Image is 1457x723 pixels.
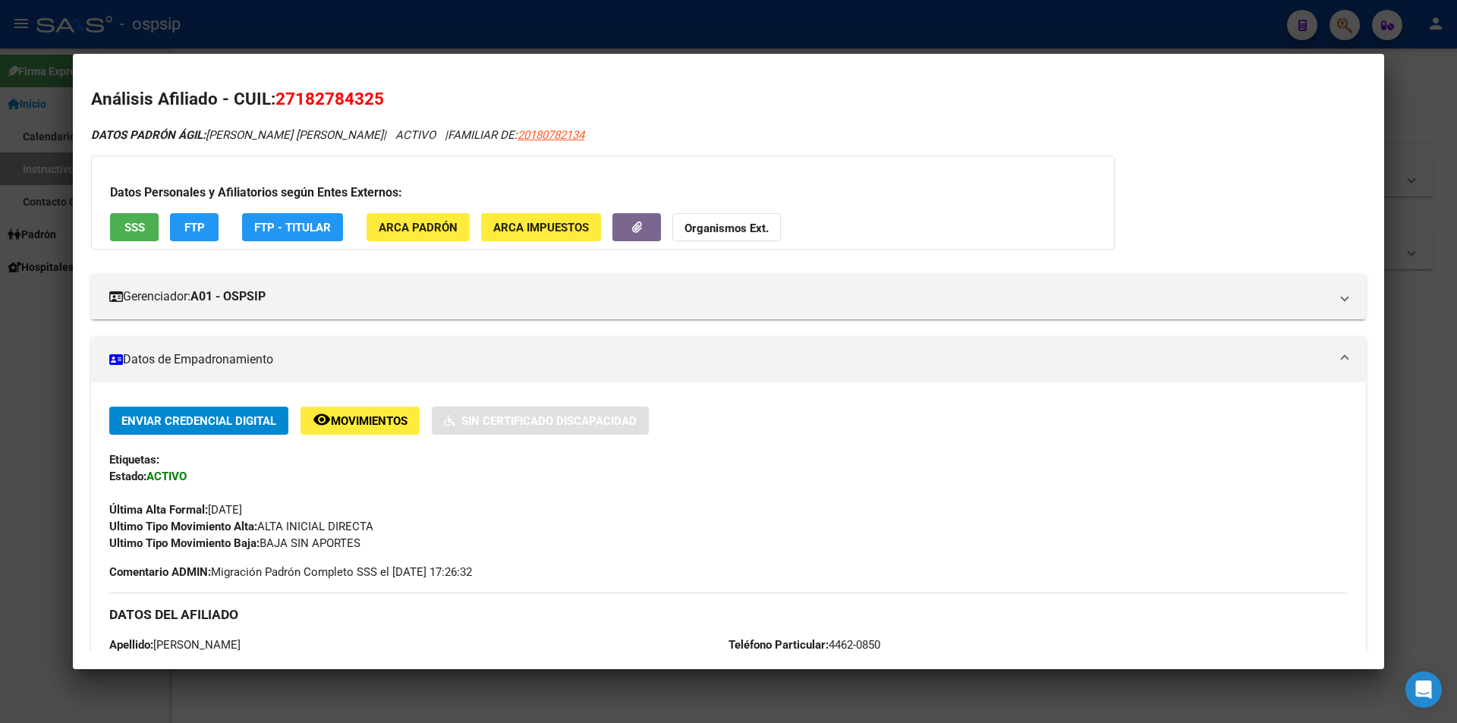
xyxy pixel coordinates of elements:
button: Sin Certificado Discapacidad [432,407,649,435]
span: [PERSON_NAME] [109,638,241,652]
strong: Apellido: [109,638,153,652]
strong: Última Alta Formal: [109,503,208,517]
h3: Datos Personales y Afiliatorios según Entes Externos: [110,184,1096,202]
span: Sin Certificado Discapacidad [461,414,637,428]
button: ARCA Padrón [367,213,470,241]
span: [DATE] [109,503,242,517]
i: | ACTIVO | [91,128,584,142]
strong: Organismos Ext. [684,222,769,235]
span: 27182784325 [275,89,384,108]
span: 20180782134 [518,128,584,142]
strong: A01 - OSPSIP [190,288,266,306]
span: Enviar Credencial Digital [121,414,276,428]
button: FTP [170,213,219,241]
mat-panel-title: Gerenciador: [109,288,1330,306]
span: Migración Padrón Completo SSS el [DATE] 17:26:32 [109,564,472,580]
div: Open Intercom Messenger [1405,671,1442,708]
strong: ACTIVO [146,470,187,483]
button: SSS [110,213,159,241]
span: FTP [184,221,205,234]
mat-icon: remove_red_eye [313,410,331,429]
span: ALTA INICIAL DIRECTA [109,520,373,533]
strong: Estado: [109,470,146,483]
button: Enviar Credencial Digital [109,407,288,435]
span: FAMILIAR DE: [448,128,584,142]
mat-expansion-panel-header: Gerenciador:A01 - OSPSIP [91,274,1366,319]
strong: Ultimo Tipo Movimiento Baja: [109,536,260,550]
span: Movimientos [331,414,408,428]
strong: Teléfono Particular: [728,638,829,652]
span: BAJA SIN APORTES [109,536,360,550]
span: ARCA Padrón [379,221,458,234]
strong: Comentario ADMIN: [109,565,211,579]
span: SSS [124,221,145,234]
span: [PERSON_NAME] [PERSON_NAME] [91,128,383,142]
mat-expansion-panel-header: Datos de Empadronamiento [91,337,1366,382]
strong: Ultimo Tipo Movimiento Alta: [109,520,257,533]
button: Movimientos [301,407,420,435]
strong: DATOS PADRÓN ÁGIL: [91,128,206,142]
span: 4462-0850 [728,638,880,652]
mat-panel-title: Datos de Empadronamiento [109,350,1330,369]
button: ARCA Impuestos [481,213,601,241]
span: ARCA Impuestos [493,221,589,234]
h2: Análisis Afiliado - CUIL: [91,86,1366,112]
button: Organismos Ext. [672,213,781,241]
span: FTP - Titular [254,221,331,234]
h3: DATOS DEL AFILIADO [109,606,1348,623]
button: FTP - Titular [242,213,343,241]
strong: Etiquetas: [109,453,159,467]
